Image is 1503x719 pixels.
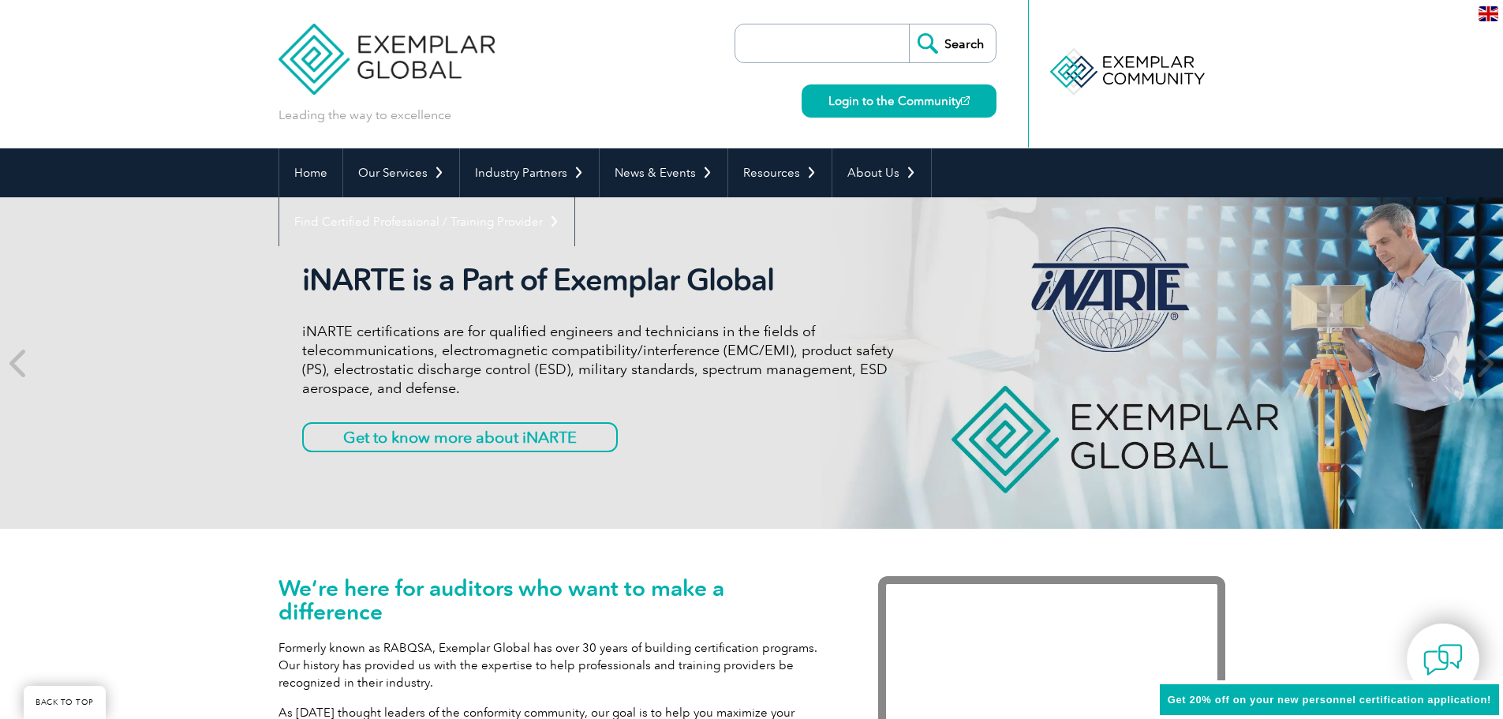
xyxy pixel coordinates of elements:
[1423,640,1463,680] img: contact-chat.png
[24,686,106,719] a: BACK TO TOP
[279,576,831,624] h1: We’re here for auditors who want to make a difference
[279,639,831,691] p: Formerly known as RABQSA, Exemplar Global has over 30 years of building certification programs. O...
[343,148,459,197] a: Our Services
[302,422,618,452] a: Get to know more about iNARTE
[460,148,599,197] a: Industry Partners
[302,262,894,298] h2: iNARTE is a Part of Exemplar Global
[961,96,970,105] img: open_square.png
[1479,6,1498,21] img: en
[728,148,832,197] a: Resources
[279,197,574,246] a: Find Certified Professional / Training Provider
[302,322,894,398] p: iNARTE certifications are for qualified engineers and technicians in the fields of telecommunicat...
[802,84,996,118] a: Login to the Community
[279,148,342,197] a: Home
[1168,694,1491,706] span: Get 20% off on your new personnel certification application!
[279,107,451,124] p: Leading the way to excellence
[600,148,727,197] a: News & Events
[832,148,931,197] a: About Us
[909,24,996,62] input: Search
